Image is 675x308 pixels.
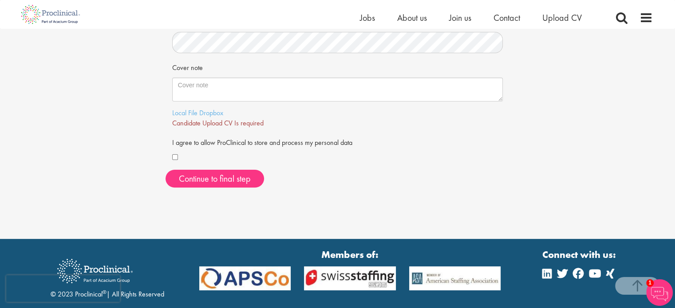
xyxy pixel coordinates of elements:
[166,170,264,187] button: Continue to final step
[172,118,264,128] span: Candidate Upload CV Is required
[51,253,139,289] img: Proclinical Recruitment
[6,275,120,302] iframe: reCAPTCHA
[646,279,673,306] img: Chatbot
[199,248,501,261] strong: Members of:
[493,12,520,23] a: Contact
[360,12,375,23] a: Jobs
[172,60,203,73] label: Cover note
[172,135,352,148] label: I agree to allow ProClinical to store and process my personal data
[403,266,508,291] img: APSCo
[172,108,197,117] a: Local File
[449,12,471,23] a: Join us
[646,279,654,287] span: 1
[297,266,403,291] img: APSCo
[397,12,427,23] a: About us
[51,252,164,300] div: © 2023 Proclinical | All Rights Reserved
[193,266,298,291] img: APSCo
[179,173,251,184] span: Continue to final step
[199,108,223,117] a: Dropbox
[542,12,582,23] a: Upload CV
[542,248,618,261] strong: Connect with us:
